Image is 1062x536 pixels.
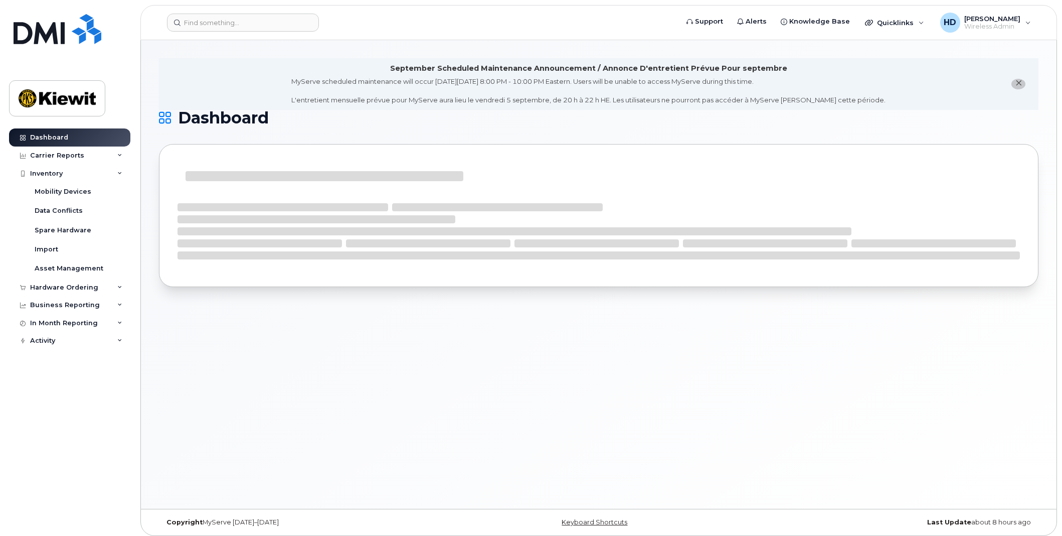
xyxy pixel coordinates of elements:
[291,77,886,105] div: MyServe scheduled maintenance will occur [DATE][DATE] 8:00 PM - 10:00 PM Eastern. Users will be u...
[390,63,787,74] div: September Scheduled Maintenance Announcement / Annonce D'entretient Prévue Pour septembre
[166,518,203,526] strong: Copyright
[159,518,452,526] div: MyServe [DATE]–[DATE]
[745,518,1038,526] div: about 8 hours ago
[562,518,627,526] a: Keyboard Shortcuts
[178,110,269,125] span: Dashboard
[927,518,971,526] strong: Last Update
[1011,79,1025,89] button: close notification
